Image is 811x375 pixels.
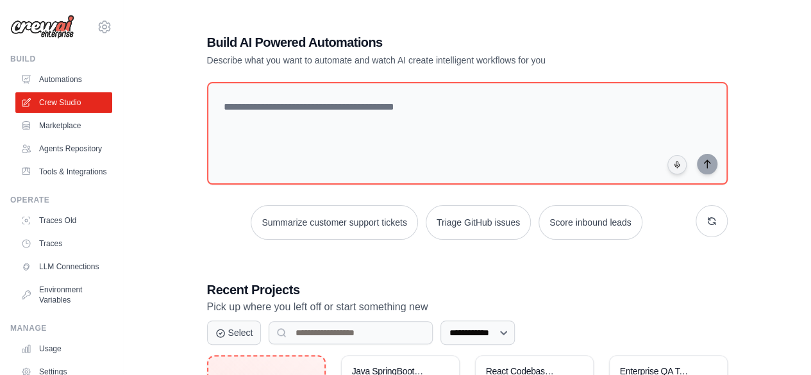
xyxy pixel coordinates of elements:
[207,33,638,51] h1: Build AI Powered Automations
[15,233,112,254] a: Traces
[426,205,531,240] button: Triage GitHub issues
[667,155,687,174] button: Click to speak your automation idea
[207,321,262,345] button: Select
[207,281,728,299] h3: Recent Projects
[15,92,112,113] a: Crew Studio
[15,338,112,359] a: Usage
[207,299,728,315] p: Pick up where you left off or start something new
[696,205,728,237] button: Get new suggestions
[10,54,112,64] div: Build
[207,54,638,67] p: Describe what you want to automate and watch AI create intelligent workflows for you
[10,15,74,39] img: Logo
[15,256,112,277] a: LLM Connections
[15,162,112,182] a: Tools & Integrations
[251,205,417,240] button: Summarize customer support tickets
[15,115,112,136] a: Marketplace
[10,195,112,205] div: Operate
[15,69,112,90] a: Automations
[15,138,112,159] a: Agents Repository
[539,205,642,240] button: Score inbound leads
[15,279,112,310] a: Environment Variables
[10,323,112,333] div: Manage
[15,210,112,231] a: Traces Old
[747,313,811,375] iframe: Chat Widget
